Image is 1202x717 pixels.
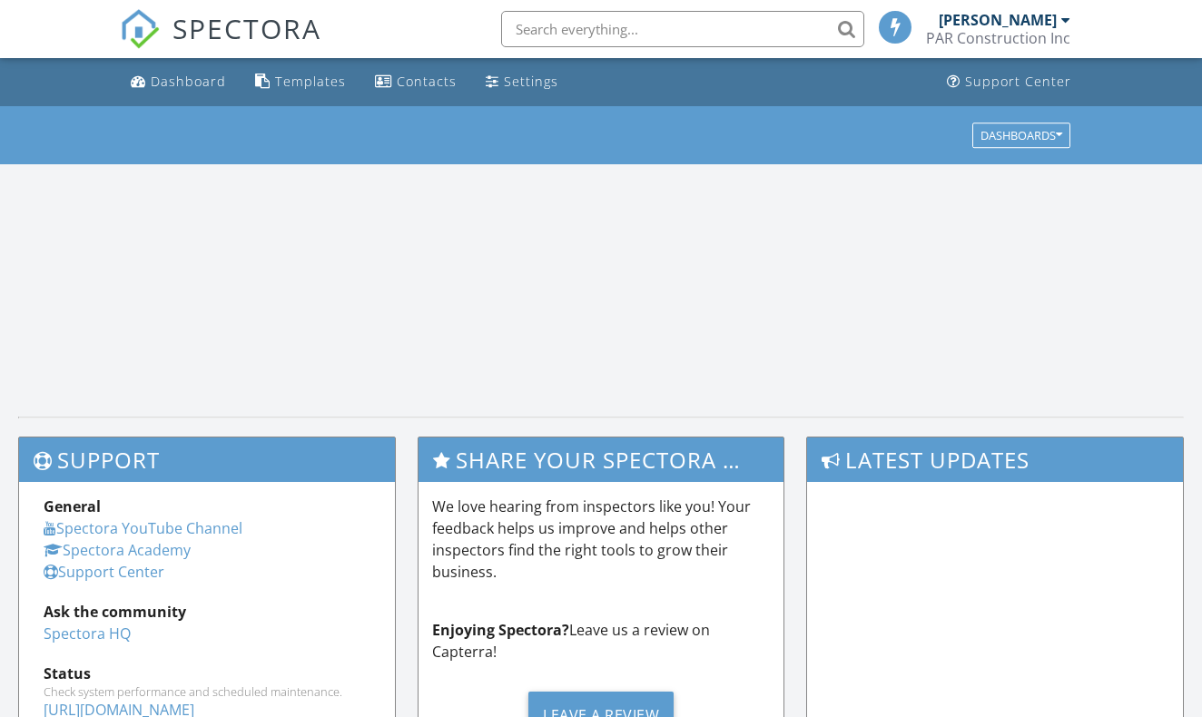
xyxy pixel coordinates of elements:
[965,73,1071,90] div: Support Center
[940,65,1079,99] a: Support Center
[432,496,770,583] p: We love hearing from inspectors like you! Your feedback helps us improve and helps other inspecto...
[44,663,370,684] div: Status
[44,684,370,699] div: Check system performance and scheduled maintenance.
[123,65,233,99] a: Dashboard
[120,25,321,63] a: SPECTORA
[151,73,226,90] div: Dashboard
[44,562,164,582] a: Support Center
[478,65,566,99] a: Settings
[397,73,457,90] div: Contacts
[939,11,1057,29] div: [PERSON_NAME]
[926,29,1070,47] div: PAR Construction Inc
[501,11,864,47] input: Search everything...
[972,123,1070,148] button: Dashboards
[44,496,101,516] strong: General
[419,437,783,482] h3: Share Your Spectora Experience
[44,518,242,538] a: Spectora YouTube Channel
[368,65,464,99] a: Contacts
[44,624,131,643] a: Spectora HQ
[504,73,558,90] div: Settings
[120,9,160,49] img: The Best Home Inspection Software - Spectora
[44,601,370,623] div: Ask the community
[172,9,321,47] span: SPECTORA
[980,129,1062,142] div: Dashboards
[248,65,353,99] a: Templates
[432,620,569,640] strong: Enjoying Spectora?
[44,540,191,560] a: Spectora Academy
[275,73,346,90] div: Templates
[807,437,1183,482] h3: Latest Updates
[432,619,770,663] p: Leave us a review on Capterra!
[19,437,395,482] h3: Support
